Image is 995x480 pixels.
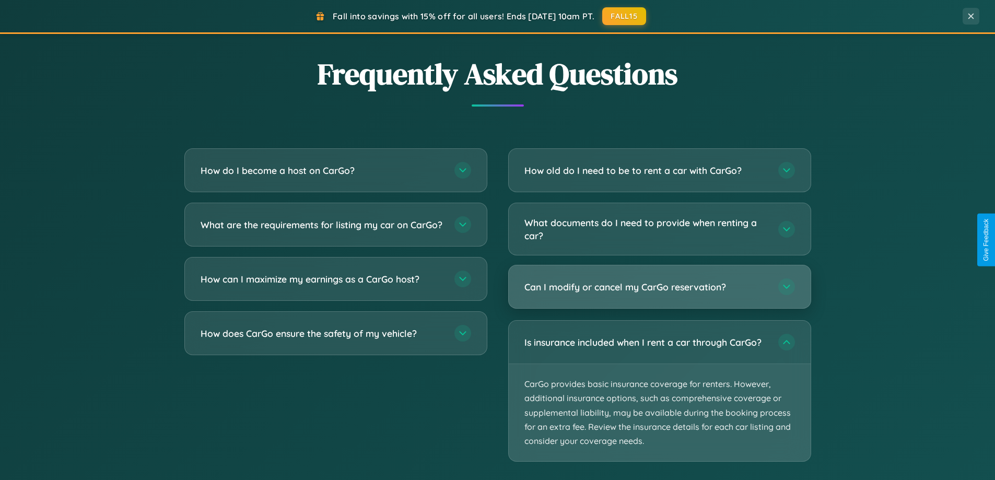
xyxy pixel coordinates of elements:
[982,219,990,261] div: Give Feedback
[524,280,768,294] h3: Can I modify or cancel my CarGo reservation?
[524,164,768,177] h3: How old do I need to be to rent a car with CarGo?
[201,218,444,231] h3: What are the requirements for listing my car on CarGo?
[524,336,768,349] h3: Is insurance included when I rent a car through CarGo?
[524,216,768,242] h3: What documents do I need to provide when renting a car?
[509,364,811,461] p: CarGo provides basic insurance coverage for renters. However, additional insurance options, such ...
[201,327,444,340] h3: How does CarGo ensure the safety of my vehicle?
[184,54,811,94] h2: Frequently Asked Questions
[333,11,594,21] span: Fall into savings with 15% off for all users! Ends [DATE] 10am PT.
[201,273,444,286] h3: How can I maximize my earnings as a CarGo host?
[602,7,646,25] button: FALL15
[201,164,444,177] h3: How do I become a host on CarGo?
